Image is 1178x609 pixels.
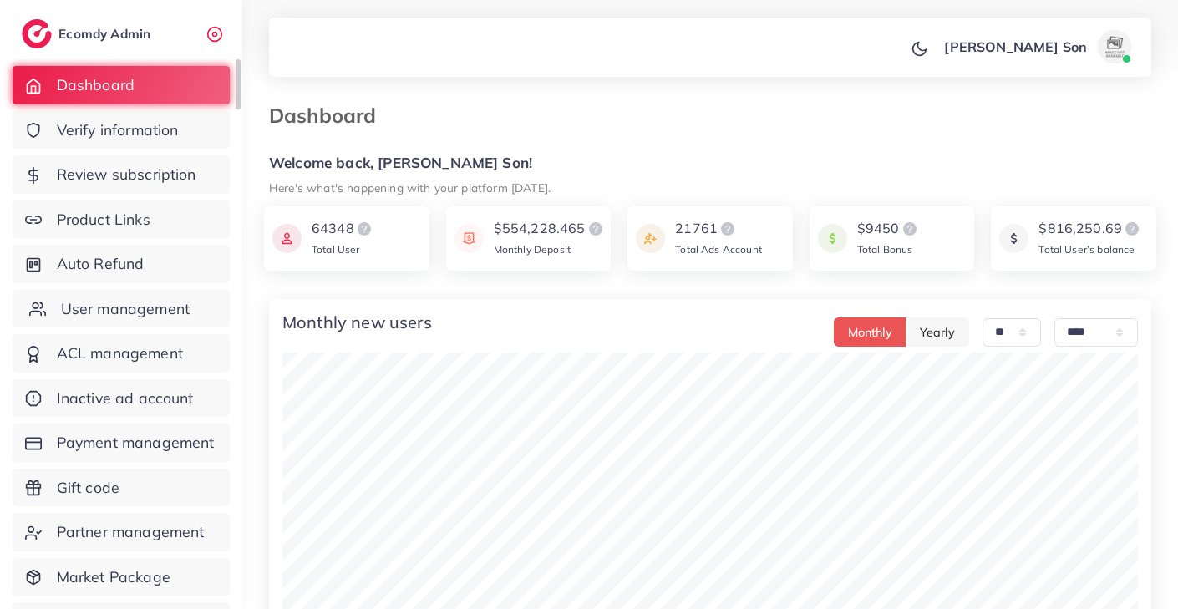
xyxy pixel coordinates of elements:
span: User management [61,298,190,320]
span: ACL management [57,343,183,364]
img: icon payment [454,219,484,258]
span: Total User’s balance [1038,243,1135,256]
a: User management [13,290,230,328]
img: logo [22,19,52,48]
img: logo [718,219,738,239]
span: Verify information [57,119,179,141]
a: Market Package [13,558,230,596]
a: [PERSON_NAME] Sonavatar [935,30,1138,63]
img: icon payment [818,219,847,258]
a: Product Links [13,200,230,239]
span: Dashboard [57,74,135,96]
img: avatar [1098,30,1131,63]
span: Partner management [57,521,205,543]
a: Dashboard [13,66,230,104]
a: Verify information [13,111,230,150]
a: Gift code [13,469,230,507]
span: Payment management [57,432,215,454]
span: Product Links [57,209,150,231]
div: $9450 [857,219,920,239]
img: logo [1122,219,1142,239]
div: 64348 [312,219,374,239]
span: Auto Refund [57,253,145,275]
span: Gift code [57,477,119,499]
a: Payment management [13,424,230,462]
h3: Dashboard [269,104,389,128]
span: Monthly Deposit [494,243,571,256]
div: $816,250.69 [1038,219,1142,239]
small: Here's what's happening with your platform [DATE]. [269,180,551,195]
span: Inactive ad account [57,388,194,409]
h2: Ecomdy Admin [58,26,155,42]
div: $554,228.465 [494,219,606,239]
a: Auto Refund [13,245,230,283]
h4: Monthly new users [282,312,432,332]
span: Review subscription [57,164,196,185]
span: Total Bonus [857,243,913,256]
img: logo [354,219,374,239]
span: Market Package [57,566,170,588]
p: [PERSON_NAME] Son [944,37,1087,57]
img: logo [586,219,606,239]
button: Yearly [906,317,969,347]
a: logoEcomdy Admin [22,19,155,48]
span: Total User [312,243,360,256]
div: 21761 [675,219,762,239]
img: icon payment [999,219,1028,258]
img: icon payment [636,219,665,258]
img: logo [900,219,920,239]
a: Partner management [13,513,230,551]
a: Review subscription [13,155,230,194]
a: Inactive ad account [13,379,230,418]
span: Total Ads Account [675,243,762,256]
h5: Welcome back, [PERSON_NAME] Son! [269,155,1151,172]
img: icon payment [272,219,302,258]
a: ACL management [13,334,230,373]
button: Monthly [834,317,906,347]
